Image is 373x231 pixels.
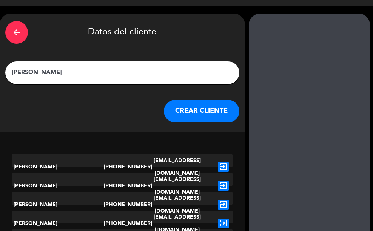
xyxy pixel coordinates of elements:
[104,192,141,217] div: [PHONE_NUMBER]
[12,28,21,37] i: arrow_back
[218,200,229,210] i: exit_to_app
[140,173,214,199] div: [EMAIL_ADDRESS][DOMAIN_NAME]
[104,173,141,199] div: [PHONE_NUMBER]
[140,154,214,180] div: [EMAIL_ADDRESS][DOMAIN_NAME]
[5,19,239,46] div: Datos del cliente
[12,154,104,180] div: [PERSON_NAME]
[218,181,229,191] i: exit_to_app
[164,100,239,122] button: CREAR CLIENTE
[140,192,214,217] div: [EMAIL_ADDRESS][DOMAIN_NAME]
[218,219,229,228] i: exit_to_app
[11,67,234,78] input: Escriba nombre, correo electrónico o número de teléfono...
[12,192,104,217] div: [PERSON_NAME]
[218,162,229,172] i: exit_to_app
[104,154,141,180] div: [PHONE_NUMBER]
[12,173,104,199] div: [PERSON_NAME]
